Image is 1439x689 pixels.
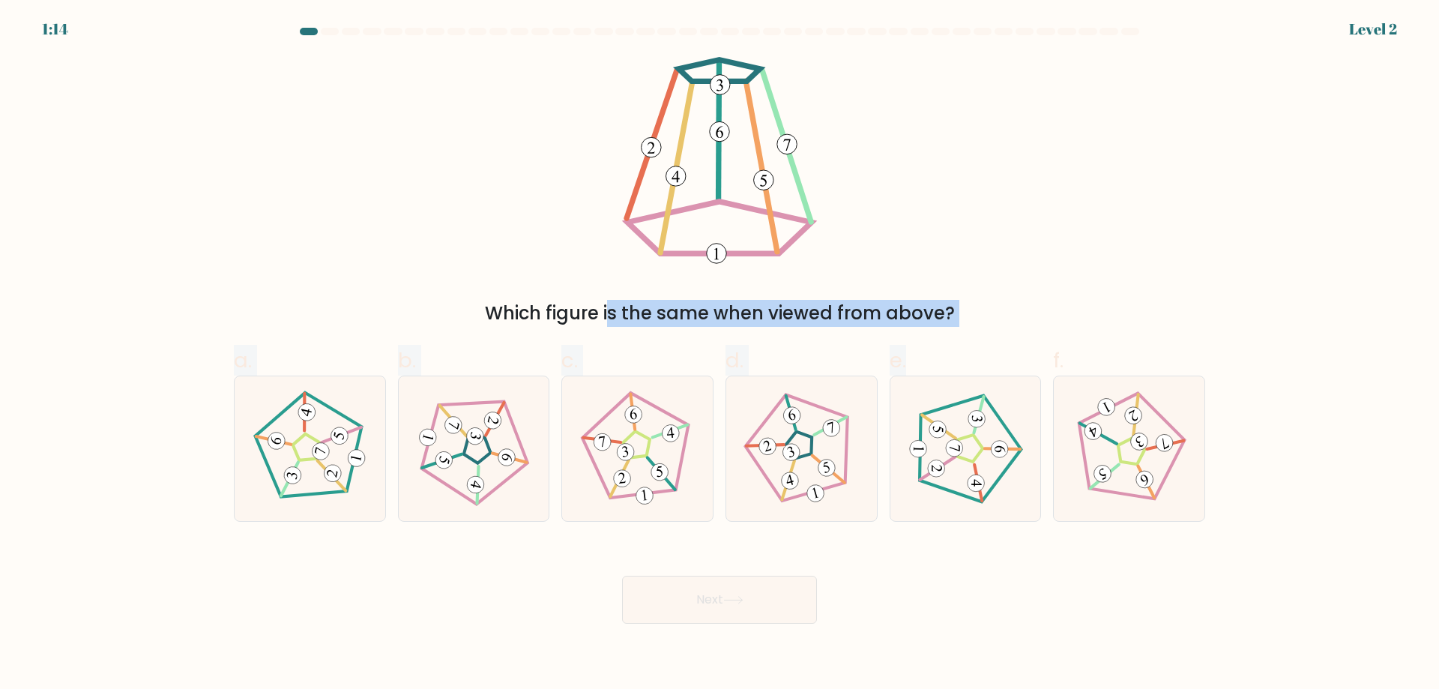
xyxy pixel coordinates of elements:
[890,346,906,375] span: e.
[398,346,416,375] span: b.
[234,346,252,375] span: a.
[1053,346,1064,375] span: f.
[243,300,1196,327] div: Which figure is the same when viewed from above?
[1349,18,1397,40] div: Level 2
[725,346,743,375] span: d.
[622,576,817,624] button: Next
[561,346,578,375] span: c.
[42,18,68,40] div: 1:14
